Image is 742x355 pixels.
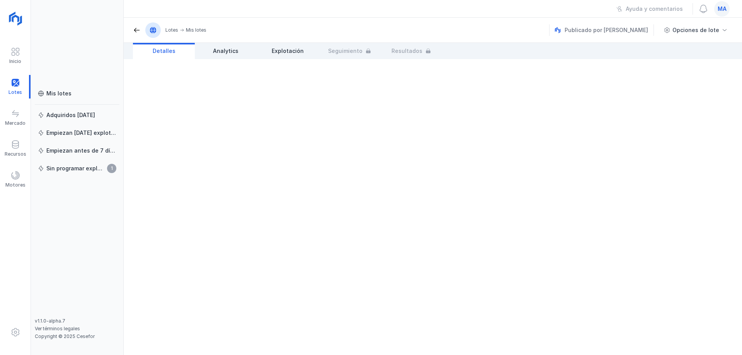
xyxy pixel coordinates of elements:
[153,47,175,55] span: Detalles
[46,129,116,137] div: Empiezan [DATE] explotación
[391,47,422,55] span: Resultados
[611,2,688,15] button: Ayuda y comentarios
[165,27,178,33] div: Lotes
[107,164,116,173] span: 1
[672,26,719,34] div: Opciones de lote
[35,126,119,140] a: Empiezan [DATE] explotación
[6,9,25,28] img: logoRight.svg
[9,58,21,65] div: Inicio
[46,165,105,172] div: Sin programar explotación
[35,161,119,175] a: Sin programar explotación1
[35,144,119,158] a: Empiezan antes de 7 días
[257,43,318,59] a: Explotación
[133,43,195,59] a: Detalles
[46,147,116,155] div: Empiezan antes de 7 días
[5,182,26,188] div: Motores
[46,90,71,97] div: Mis lotes
[213,47,238,55] span: Analytics
[46,111,95,119] div: Adquiridos [DATE]
[35,318,119,324] div: v1.1.0-alpha.7
[35,326,80,331] a: Ver términos legales
[328,47,362,55] span: Seguimiento
[186,27,206,33] div: Mis lotes
[555,24,655,36] div: Publicado por [PERSON_NAME]
[5,151,26,157] div: Recursos
[555,27,561,33] img: nemus.svg
[35,333,119,340] div: Copyright © 2025 Cesefor
[195,43,257,59] a: Analytics
[380,43,442,59] a: Resultados
[718,5,727,13] span: ma
[35,87,119,100] a: Mis lotes
[35,108,119,122] a: Adquiridos [DATE]
[626,5,683,13] div: Ayuda y comentarios
[5,120,26,126] div: Mercado
[272,47,304,55] span: Explotación
[318,43,380,59] a: Seguimiento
